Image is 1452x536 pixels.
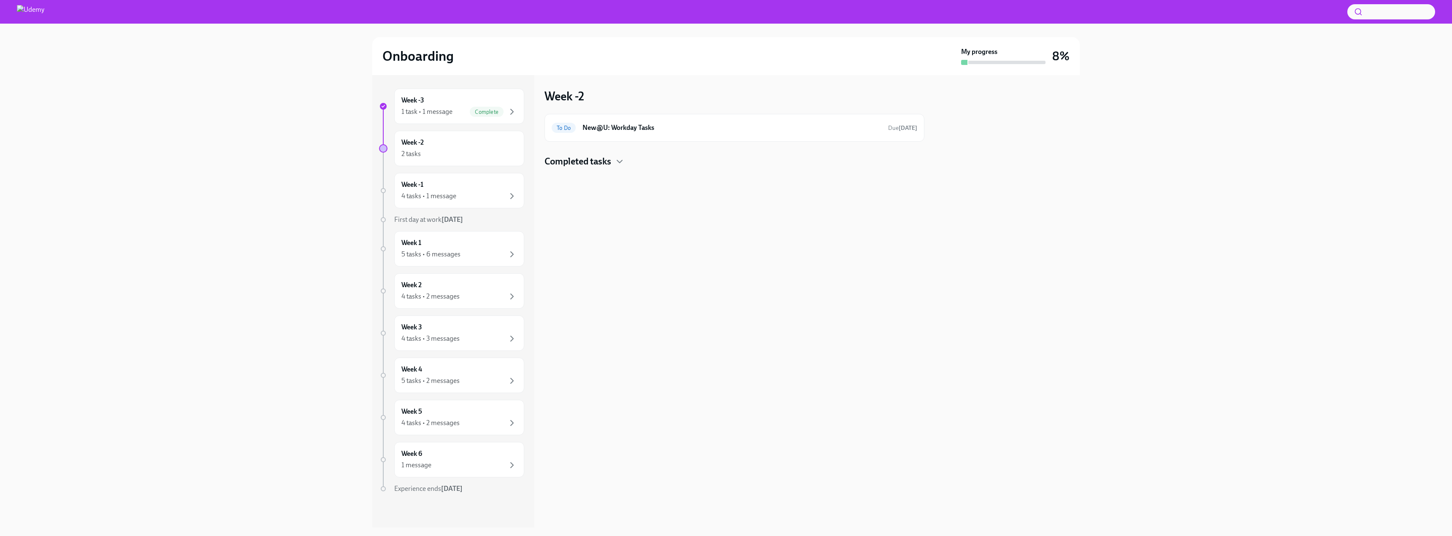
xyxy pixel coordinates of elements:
a: First day at work[DATE] [379,215,524,224]
div: 4 tasks • 2 messages [401,292,460,301]
span: Experience ends [394,485,463,493]
a: Week -31 task • 1 messageComplete [379,89,524,124]
a: Week -14 tasks • 1 message [379,173,524,208]
h2: Onboarding [382,48,454,65]
div: 5 tasks • 6 messages [401,250,461,259]
div: Completed tasks [544,155,924,168]
h6: Week -3 [401,96,424,105]
div: 1 task • 1 message [401,107,452,116]
span: To Do [552,125,576,131]
a: To DoNew@U: Workday TasksDue[DATE] [552,121,917,135]
a: Week -22 tasks [379,131,524,166]
span: September 29th, 2025 09:00 [888,124,917,132]
a: Week 54 tasks • 2 messages [379,400,524,435]
span: Complete [470,109,504,115]
img: Udemy [17,5,44,19]
div: 4 tasks • 1 message [401,191,456,201]
h6: Week 5 [401,407,422,416]
h3: Week -2 [544,89,584,104]
h6: Week -2 [401,138,424,147]
span: First day at work [394,215,463,224]
a: Week 45 tasks • 2 messages [379,358,524,393]
h6: Week 4 [401,365,422,374]
div: 4 tasks • 3 messages [401,334,460,343]
a: Week 24 tasks • 2 messages [379,273,524,309]
h6: New@U: Workday Tasks [582,123,881,132]
strong: My progress [961,47,997,57]
a: Week 34 tasks • 3 messages [379,315,524,351]
h6: Week 6 [401,449,422,458]
h6: Week -1 [401,180,423,189]
strong: [DATE] [442,215,463,224]
h6: Week 2 [401,280,422,290]
a: Week 15 tasks • 6 messages [379,231,524,267]
strong: [DATE] [441,485,463,493]
div: 4 tasks • 2 messages [401,418,460,428]
div: 2 tasks [401,149,421,159]
strong: [DATE] [899,124,917,132]
div: 1 message [401,461,431,470]
a: Week 61 message [379,442,524,477]
h6: Week 3 [401,323,422,332]
span: Due [888,124,917,132]
h3: 8% [1052,48,1070,64]
h4: Completed tasks [544,155,611,168]
div: 5 tasks • 2 messages [401,376,460,385]
h6: Week 1 [401,238,421,248]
